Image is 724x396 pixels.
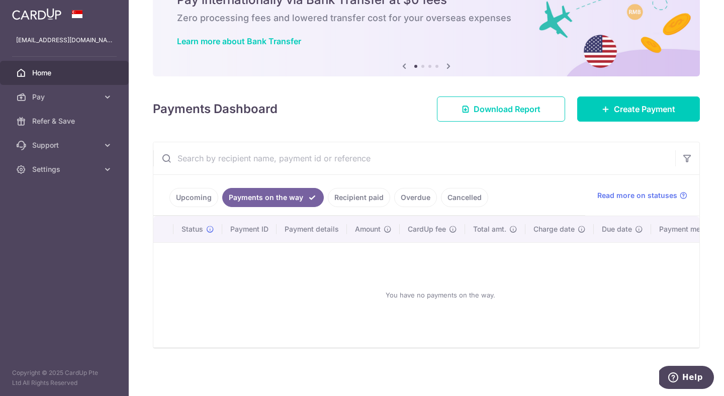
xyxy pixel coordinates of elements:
a: Upcoming [169,188,218,207]
span: Create Payment [614,103,675,115]
span: Read more on statuses [597,190,677,201]
a: Overdue [394,188,437,207]
span: Pay [32,92,99,102]
a: Download Report [437,96,565,122]
h6: Zero processing fees and lowered transfer cost for your overseas expenses [177,12,676,24]
h4: Payments Dashboard [153,100,278,118]
a: Create Payment [577,96,700,122]
span: Support [32,140,99,150]
span: Settings [32,164,99,174]
div: You have no payments on the way. [165,251,715,339]
th: Payment details [277,216,347,242]
span: Refer & Save [32,116,99,126]
span: CardUp fee [408,224,446,234]
span: Amount [355,224,381,234]
a: Recipient paid [328,188,390,207]
span: Status [182,224,203,234]
span: Home [32,68,99,78]
span: Charge date [533,224,575,234]
span: Download Report [474,103,540,115]
a: Read more on statuses [597,190,687,201]
a: Cancelled [441,188,488,207]
th: Payment ID [222,216,277,242]
input: Search by recipient name, payment id or reference [153,142,675,174]
span: Total amt. [473,224,506,234]
a: Learn more about Bank Transfer [177,36,301,46]
span: Due date [602,224,632,234]
iframe: Opens a widget where you can find more information [659,366,714,391]
a: Payments on the way [222,188,324,207]
img: CardUp [12,8,61,20]
p: [EMAIL_ADDRESS][DOMAIN_NAME] [16,35,113,45]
